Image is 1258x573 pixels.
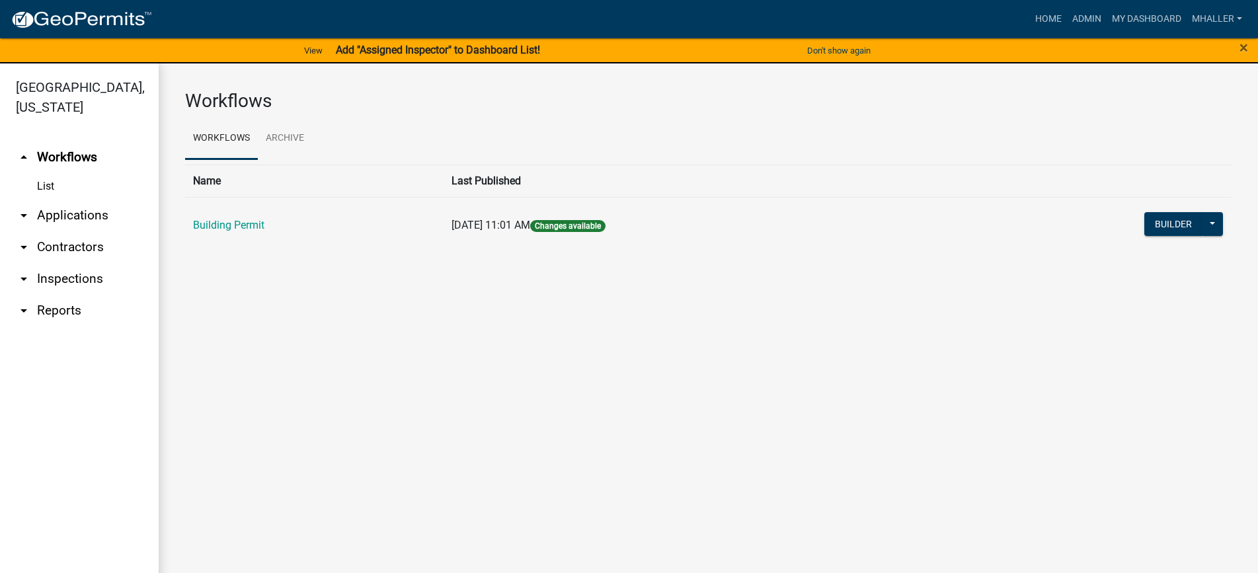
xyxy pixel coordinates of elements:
[1187,7,1247,32] a: mhaller
[185,118,258,160] a: Workflows
[16,149,32,165] i: arrow_drop_up
[258,118,312,160] a: Archive
[16,303,32,319] i: arrow_drop_down
[530,220,606,232] span: Changes available
[16,208,32,223] i: arrow_drop_down
[452,219,530,231] span: [DATE] 11:01 AM
[1107,7,1187,32] a: My Dashboard
[16,271,32,287] i: arrow_drop_down
[1067,7,1107,32] a: Admin
[185,90,1232,112] h3: Workflows
[1239,38,1248,57] span: ×
[802,40,876,61] button: Don't show again
[185,165,444,197] th: Name
[1239,40,1248,56] button: Close
[1144,212,1202,236] button: Builder
[16,239,32,255] i: arrow_drop_down
[193,219,264,231] a: Building Permit
[299,40,328,61] a: View
[1030,7,1067,32] a: Home
[336,44,540,56] strong: Add "Assigned Inspector" to Dashboard List!
[444,165,947,197] th: Last Published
